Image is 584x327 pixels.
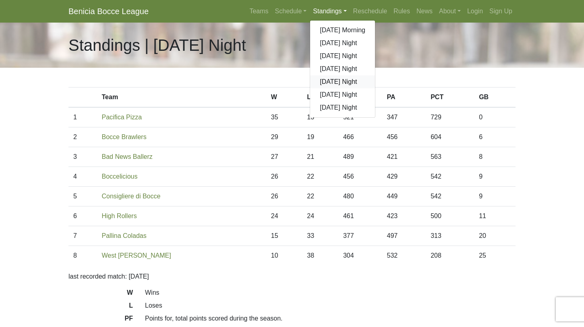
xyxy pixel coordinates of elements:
a: Teams [246,3,271,19]
a: [DATE] Night [310,50,375,62]
td: 449 [382,187,426,206]
th: W [266,87,302,108]
dt: W [62,288,139,301]
td: 563 [426,147,474,167]
td: 429 [382,167,426,187]
a: [DATE] Night [310,62,375,75]
td: 19 [302,127,338,147]
td: 7 [68,226,97,246]
td: 15 [266,226,302,246]
td: 10 [266,246,302,266]
td: 33 [302,226,338,246]
td: 729 [426,107,474,127]
p: last recorded match: [DATE] [68,272,516,281]
td: 423 [382,206,426,226]
td: 9 [474,187,516,206]
th: GB [474,87,516,108]
td: 461 [338,206,382,226]
td: 21 [302,147,338,167]
td: 22 [302,167,338,187]
div: Standings [310,20,375,118]
a: [DATE] Night [310,101,375,114]
a: Pallina Coladas [102,232,147,239]
td: 313 [426,226,474,246]
td: 38 [302,246,338,266]
th: L [302,87,338,108]
td: 542 [426,167,474,187]
a: [DATE] Night [310,75,375,88]
a: West [PERSON_NAME] [102,252,171,259]
td: 24 [266,206,302,226]
td: 1 [68,107,97,127]
a: Pacifica Pizza [102,114,142,121]
td: 489 [338,147,382,167]
a: Rules [390,3,413,19]
a: High Rollers [102,212,137,219]
dt: PF [62,314,139,327]
td: 27 [266,147,302,167]
td: 377 [338,226,382,246]
a: Reschedule [350,3,391,19]
td: 26 [266,187,302,206]
a: Login [464,3,486,19]
a: [DATE] Morning [310,24,375,37]
td: 5 [68,187,97,206]
a: [DATE] Night [310,37,375,50]
td: 347 [382,107,426,127]
td: 421 [382,147,426,167]
td: 20 [474,226,516,246]
td: 35 [266,107,302,127]
td: 25 [474,246,516,266]
a: Consigliere di Bocce [102,193,161,200]
a: Sign Up [486,3,516,19]
td: 532 [382,246,426,266]
dt: L [62,301,139,314]
dd: Points for, total points scored during the season. [139,314,522,323]
td: 3 [68,147,97,167]
a: Bad News Ballerz [102,153,153,160]
td: 604 [426,127,474,147]
td: 2 [68,127,97,147]
a: Standings [310,3,350,19]
td: 24 [302,206,338,226]
td: 497 [382,226,426,246]
th: Team [97,87,266,108]
td: 456 [338,167,382,187]
td: 8 [474,147,516,167]
td: 542 [426,187,474,206]
td: 13 [302,107,338,127]
dd: Wins [139,288,522,298]
td: 11 [474,206,516,226]
td: 208 [426,246,474,266]
td: 466 [338,127,382,147]
a: Benicia Bocce League [68,3,149,19]
a: Boccelicious [102,173,138,180]
td: 26 [266,167,302,187]
td: 0 [474,107,516,127]
td: 6 [474,127,516,147]
td: 29 [266,127,302,147]
a: Bocce Brawlers [102,133,147,140]
td: 500 [426,206,474,226]
td: 8 [68,246,97,266]
td: 480 [338,187,382,206]
th: PA [382,87,426,108]
h1: Standings | [DATE] Night [68,35,246,55]
td: 4 [68,167,97,187]
td: 9 [474,167,516,187]
a: About [436,3,464,19]
td: 304 [338,246,382,266]
a: [DATE] Night [310,88,375,101]
td: 456 [382,127,426,147]
td: 22 [302,187,338,206]
td: 6 [68,206,97,226]
a: News [413,3,436,19]
a: Schedule [272,3,310,19]
th: PCT [426,87,474,108]
dd: Loses [139,301,522,310]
